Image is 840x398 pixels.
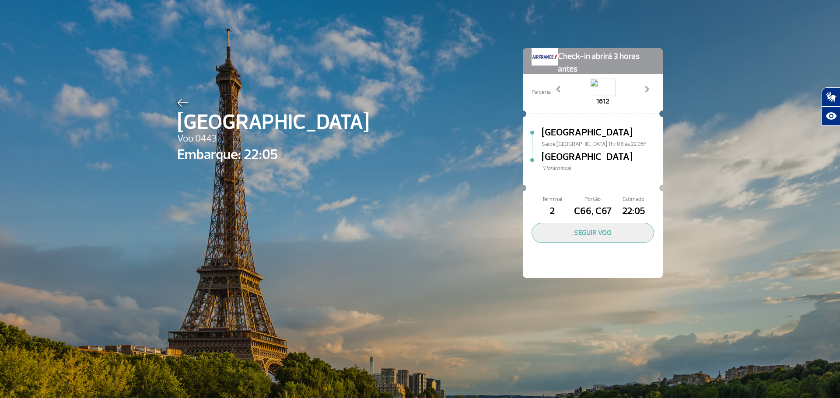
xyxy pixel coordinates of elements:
[822,87,840,107] button: Abrir tradutor de língua de sinais.
[613,195,654,204] span: Estimado
[542,150,633,165] span: [GEOGRAPHIC_DATA]
[613,204,654,219] span: 22:05
[572,195,613,204] span: Portão
[590,96,616,107] span: 1612
[177,132,369,146] span: Voo 0443
[542,164,663,173] span: *Horáro local
[822,87,840,126] div: Plugin de acessibilidade da Hand Talk.
[558,48,654,76] span: Check-in abrirá 3 horas antes
[177,107,369,138] span: [GEOGRAPHIC_DATA]
[532,195,572,204] span: Terminal
[542,140,663,146] span: Sai de [GEOGRAPHIC_DATA] Th/08 às 22:05*
[177,144,369,165] span: Embarque: 22:05
[532,88,551,97] span: Parceria:
[542,125,633,140] span: [GEOGRAPHIC_DATA]
[822,107,840,126] button: Abrir recursos assistivos.
[532,223,654,243] button: SEGUIR VOO
[532,204,572,219] span: 2
[572,204,613,219] span: C66, C67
